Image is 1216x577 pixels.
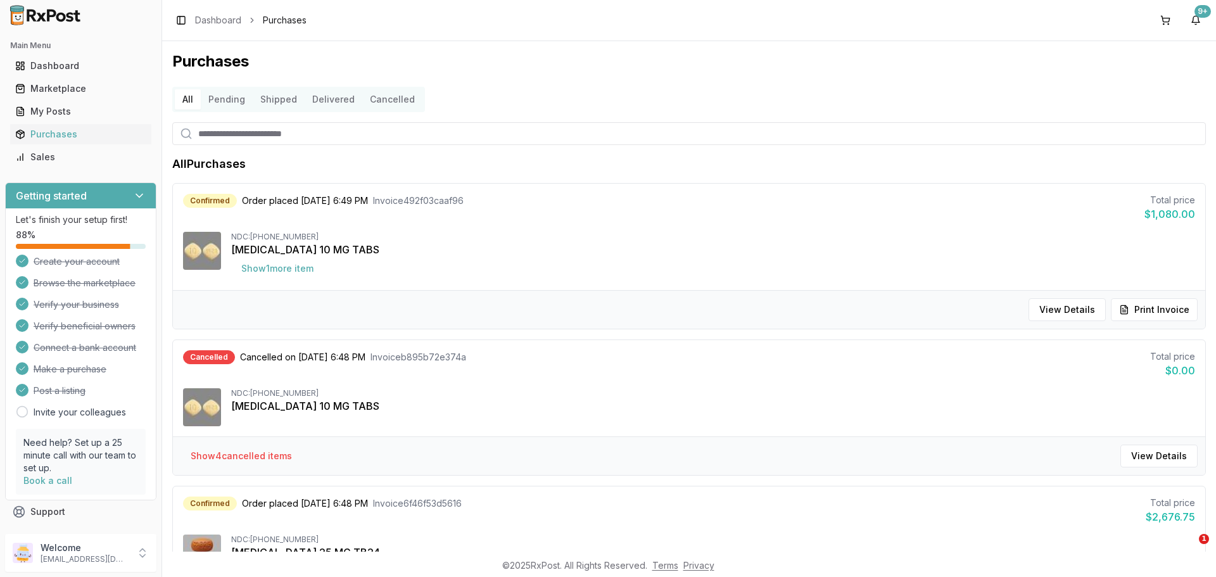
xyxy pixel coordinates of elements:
[5,56,156,76] button: Dashboard
[183,535,221,573] img: Myrbetriq 25 MG TB24
[1150,363,1195,378] div: $0.00
[683,560,714,571] a: Privacy
[15,105,146,118] div: My Posts
[1144,194,1195,206] div: Total price
[34,341,136,354] span: Connect a bank account
[183,194,237,208] div: Confirmed
[1146,497,1195,509] div: Total price
[15,151,146,163] div: Sales
[34,363,106,376] span: Make a purchase
[253,89,305,110] button: Shipped
[201,89,253,110] button: Pending
[240,351,365,364] span: Cancelled on [DATE] 6:48 PM
[5,147,156,167] button: Sales
[231,398,1195,414] div: [MEDICAL_DATA] 10 MG TABS
[15,60,146,72] div: Dashboard
[373,497,462,510] span: Invoice 6f46f53d5616
[362,89,422,110] button: Cancelled
[10,77,151,100] a: Marketplace
[5,79,156,99] button: Marketplace
[16,188,87,203] h3: Getting started
[34,384,85,397] span: Post a listing
[10,123,151,146] a: Purchases
[34,298,119,311] span: Verify your business
[34,277,136,289] span: Browse the marketplace
[5,124,156,144] button: Purchases
[1194,5,1211,18] div: 9+
[5,5,86,25] img: RxPost Logo
[242,497,368,510] span: Order placed [DATE] 6:48 PM
[195,14,307,27] nav: breadcrumb
[1120,445,1198,467] button: View Details
[180,445,302,467] button: Show4cancelled items
[34,255,120,268] span: Create your account
[183,388,221,426] img: Farxiga 10 MG TABS
[16,229,35,241] span: 88 %
[1029,298,1106,321] button: View Details
[1144,206,1195,222] div: $1,080.00
[183,232,221,270] img: Farxiga 10 MG TABS
[1146,509,1195,524] div: $2,676.75
[16,213,146,226] p: Let's finish your setup first!
[1199,534,1209,544] span: 1
[5,523,156,546] button: Feedback
[195,14,241,27] a: Dashboard
[5,101,156,122] button: My Posts
[10,41,151,51] h2: Main Menu
[172,155,246,173] h1: All Purchases
[41,542,129,554] p: Welcome
[652,560,678,571] a: Terms
[231,545,1195,560] div: [MEDICAL_DATA] 25 MG TB24
[305,89,362,110] button: Delivered
[183,350,235,364] div: Cancelled
[231,257,324,280] button: Show1more item
[23,436,138,474] p: Need help? Set up a 25 minute call with our team to set up.
[231,535,1195,545] div: NDC: [PHONE_NUMBER]
[10,146,151,168] a: Sales
[13,543,33,563] img: User avatar
[1111,298,1198,321] button: Print Invoice
[370,351,466,364] span: Invoice b895b72e374a
[231,388,1195,398] div: NDC: [PHONE_NUMBER]
[263,14,307,27] span: Purchases
[373,194,464,207] span: Invoice 492f03caaf96
[1150,350,1195,363] div: Total price
[231,232,1195,242] div: NDC: [PHONE_NUMBER]
[41,554,129,564] p: [EMAIL_ADDRESS][DOMAIN_NAME]
[5,500,156,523] button: Support
[15,82,146,95] div: Marketplace
[10,54,151,77] a: Dashboard
[172,51,1206,72] h1: Purchases
[34,406,126,419] a: Invite your colleagues
[15,128,146,141] div: Purchases
[23,475,72,486] a: Book a call
[175,89,201,110] button: All
[231,242,1195,257] div: [MEDICAL_DATA] 10 MG TABS
[183,497,237,510] div: Confirmed
[30,528,73,541] span: Feedback
[34,320,136,333] span: Verify beneficial owners
[1173,534,1203,564] iframe: Intercom live chat
[242,194,368,207] span: Order placed [DATE] 6:49 PM
[10,100,151,123] a: My Posts
[1186,10,1206,30] button: 9+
